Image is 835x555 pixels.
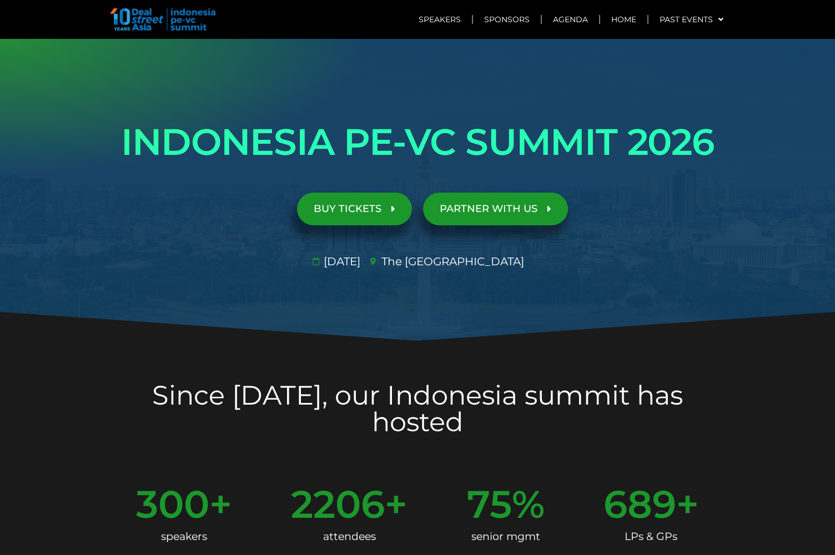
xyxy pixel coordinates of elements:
div: LPs & GPs [603,523,699,550]
span: % [512,485,545,523]
a: Speakers [408,7,472,32]
a: PARTNER WITH US [423,193,568,225]
div: speakers [136,523,232,550]
span: The [GEOGRAPHIC_DATA]​ [379,253,524,270]
h2: Since [DATE], our Indonesia summit has hosted [107,382,728,435]
span: BUY TICKETS [314,204,381,214]
span: 2206 [291,485,385,523]
span: 75 [467,485,512,523]
span: PARTNER WITH US [440,204,537,214]
a: Agenda [542,7,599,32]
span: 689 [603,485,676,523]
a: Past Events [648,7,735,32]
span: 300 [136,485,209,523]
span: + [676,485,699,523]
h1: INDONESIA PE-VC SUMMIT 2026 [107,111,728,173]
span: [DATE]​ [321,253,360,270]
div: attendees [291,523,408,550]
a: Sponsors [473,7,541,32]
a: Home [600,7,647,32]
span: + [209,485,232,523]
a: BUY TICKETS [297,193,412,225]
div: senior mgmt [467,523,545,550]
span: + [385,485,408,523]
